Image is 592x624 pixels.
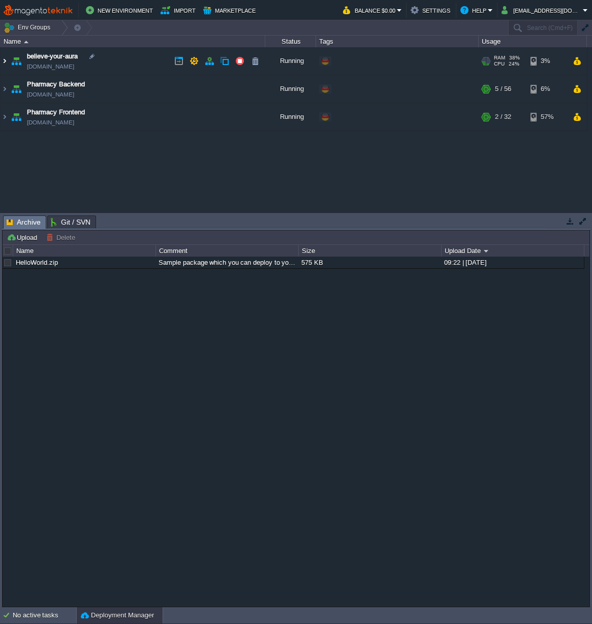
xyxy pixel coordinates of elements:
[27,61,74,72] a: [DOMAIN_NAME]
[27,51,78,61] a: believe-your-aura
[495,75,511,103] div: 5 / 56
[1,75,9,103] img: AMDAwAAAACH5BAEAAAAALAAAAAABAAEAAAICRAEAOw==
[24,41,28,43] img: AMDAwAAAACH5BAEAAAAALAAAAAABAAEAAAICRAEAOw==
[502,4,583,16] button: [EMAIL_ADDRESS][DOMAIN_NAME]
[9,75,23,103] img: AMDAwAAAACH5BAEAAAAALAAAAAABAAEAAAICRAEAOw==
[265,103,316,131] div: Running
[27,117,74,128] a: [DOMAIN_NAME]
[494,61,505,67] span: CPU
[509,61,519,67] span: 24%
[509,55,520,61] span: 38%
[13,607,76,623] div: No active tasks
[317,36,478,47] div: Tags
[343,4,397,16] button: Balance $0.00
[299,257,441,268] div: 575 KB
[442,257,583,268] div: 09:22 | [DATE]
[531,75,564,103] div: 6%
[7,216,41,229] span: Archive
[156,257,298,268] div: Sample package which you can deploy to your environment. Feel free to delete and upload a package...
[460,4,488,16] button: Help
[9,47,23,75] img: AMDAwAAAACH5BAEAAAAALAAAAAABAAEAAAICRAEAOw==
[265,47,316,75] div: Running
[161,4,197,16] button: Import
[4,20,54,35] button: Env Groups
[27,79,85,89] a: Pharmacy Backend
[81,610,154,620] button: Deployment Manager
[442,245,584,257] div: Upload Date
[27,107,85,117] a: Pharmacy Frontend
[494,55,505,61] span: RAM
[495,103,511,131] div: 2 / 32
[1,103,9,131] img: AMDAwAAAACH5BAEAAAAALAAAAAABAAEAAAICRAEAOw==
[16,259,58,266] a: HelloWorld.zip
[531,103,564,131] div: 57%
[86,4,154,16] button: New Environment
[14,245,155,257] div: Name
[265,75,316,103] div: Running
[531,47,564,75] div: 3%
[27,89,74,100] a: [DOMAIN_NAME]
[1,36,265,47] div: Name
[157,245,298,257] div: Comment
[46,233,78,242] button: Delete
[411,4,452,16] button: Settings
[203,4,257,16] button: Marketplace
[299,245,441,257] div: Size
[7,233,40,242] button: Upload
[479,36,586,47] div: Usage
[1,47,9,75] img: AMDAwAAAACH5BAEAAAAALAAAAAABAAEAAAICRAEAOw==
[4,4,73,17] img: MagentoTeknik
[9,103,23,131] img: AMDAwAAAACH5BAEAAAAALAAAAAABAAEAAAICRAEAOw==
[266,36,316,47] div: Status
[51,216,90,228] span: Git / SVN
